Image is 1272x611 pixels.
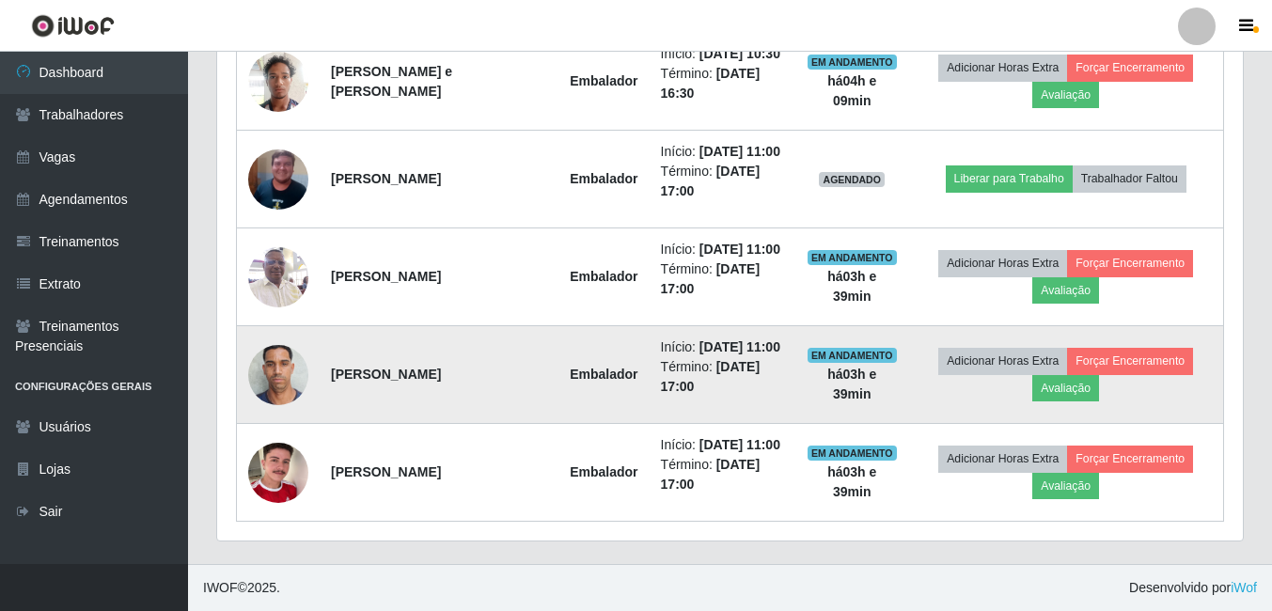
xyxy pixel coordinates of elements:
span: EM ANDAMENTO [808,446,897,461]
li: Término: [661,357,785,397]
button: Forçar Encerramento [1067,250,1193,276]
button: Avaliação [1032,375,1099,401]
strong: Embalador [570,464,637,479]
strong: Embalador [570,171,637,186]
li: Início: [661,240,785,259]
time: [DATE] 11:00 [699,242,780,257]
button: Avaliação [1032,473,1099,499]
li: Início: [661,337,785,357]
span: EM ANDAMENTO [808,55,897,70]
li: Início: [661,435,785,455]
li: Início: [661,142,785,162]
strong: [PERSON_NAME] [331,464,441,479]
strong: Embalador [570,269,637,284]
button: Forçar Encerramento [1067,55,1193,81]
li: Início: [661,44,785,64]
time: [DATE] 11:00 [699,437,780,452]
button: Avaliação [1032,82,1099,108]
time: [DATE] 10:30 [699,46,780,61]
strong: [PERSON_NAME] [331,367,441,382]
button: Forçar Encerramento [1067,446,1193,472]
img: CoreUI Logo [31,14,115,38]
img: 1754590327349.jpeg [248,419,308,526]
strong: Embalador [570,367,637,382]
button: Adicionar Horas Extra [938,55,1067,81]
li: Término: [661,162,785,201]
span: AGENDADO [819,172,885,187]
strong: há 03 h e 39 min [827,367,876,401]
li: Término: [661,64,785,103]
button: Adicionar Horas Extra [938,348,1067,374]
button: Avaliação [1032,277,1099,304]
button: Liberar para Trabalho [946,165,1073,192]
time: [DATE] 11:00 [699,144,780,159]
button: Trabalhador Faltou [1073,165,1186,192]
strong: [PERSON_NAME] [331,269,441,284]
time: [DATE] 11:00 [699,339,780,354]
span: IWOF [203,580,238,595]
img: 1749515709693.jpeg [248,149,308,210]
li: Término: [661,259,785,299]
strong: há 03 h e 39 min [827,269,876,304]
button: Adicionar Horas Extra [938,250,1067,276]
strong: há 04 h e 09 min [827,73,876,108]
img: 1751882634522.jpeg [248,41,308,121]
button: Adicionar Horas Extra [938,446,1067,472]
img: 1698511606496.jpeg [248,335,308,415]
strong: [PERSON_NAME] e [PERSON_NAME] [331,64,452,99]
strong: há 03 h e 39 min [827,464,876,499]
span: © 2025 . [203,578,280,598]
span: Desenvolvido por [1129,578,1257,598]
strong: [PERSON_NAME] [331,171,441,186]
span: EM ANDAMENTO [808,250,897,265]
button: Forçar Encerramento [1067,348,1193,374]
li: Término: [661,455,785,494]
img: 1758120306355.jpeg [248,237,308,317]
span: EM ANDAMENTO [808,348,897,363]
a: iWof [1231,580,1257,595]
strong: Embalador [570,73,637,88]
